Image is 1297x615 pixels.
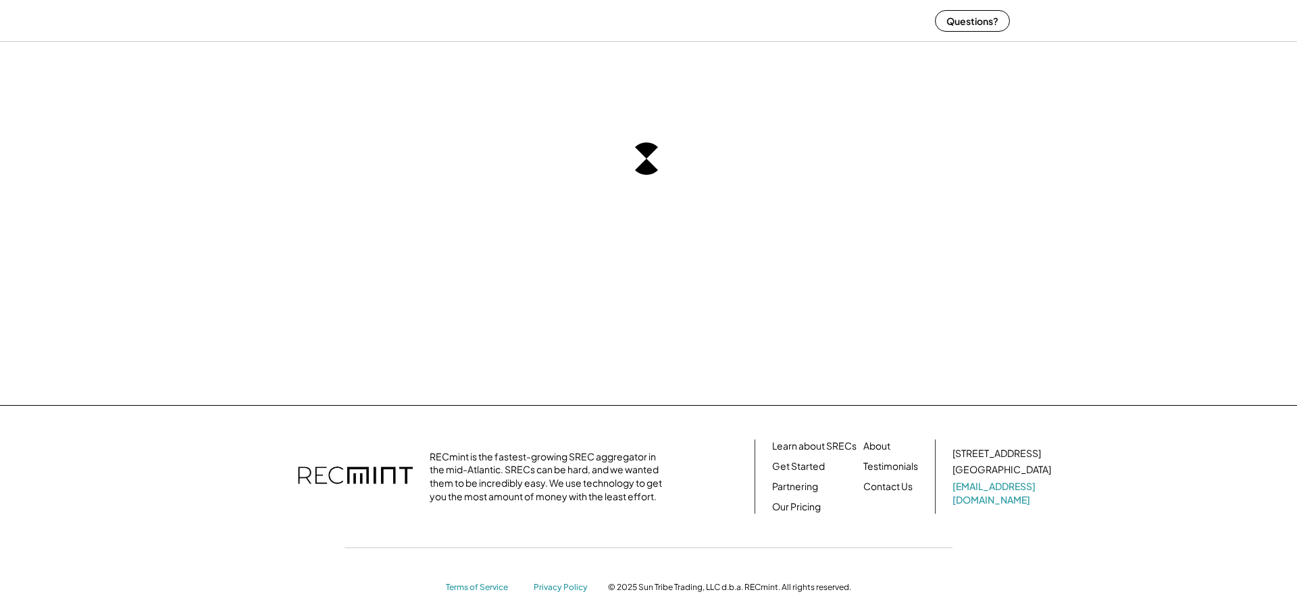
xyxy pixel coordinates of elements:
[772,439,857,453] a: Learn about SRECs
[446,582,520,593] a: Terms of Service
[430,450,669,503] div: RECmint is the fastest-growing SREC aggregator in the mid-Atlantic. SRECs can be hard, and we wan...
[772,460,825,473] a: Get Started
[863,439,890,453] a: About
[952,447,1041,460] div: [STREET_ADDRESS]
[772,480,818,493] a: Partnering
[863,460,918,473] a: Testimonials
[935,10,1010,32] button: Questions?
[863,480,913,493] a: Contact Us
[952,463,1051,477] div: [GEOGRAPHIC_DATA]
[534,582,594,593] a: Privacy Policy
[298,453,413,500] img: recmint-logotype%403x.png
[772,500,821,514] a: Our Pricing
[287,3,382,38] img: yH5BAEAAAAALAAAAAABAAEAAAIBRAA7
[952,480,1054,506] a: [EMAIL_ADDRESS][DOMAIN_NAME]
[608,582,851,593] div: © 2025 Sun Tribe Trading, LLC d.b.a. RECmint. All rights reserved.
